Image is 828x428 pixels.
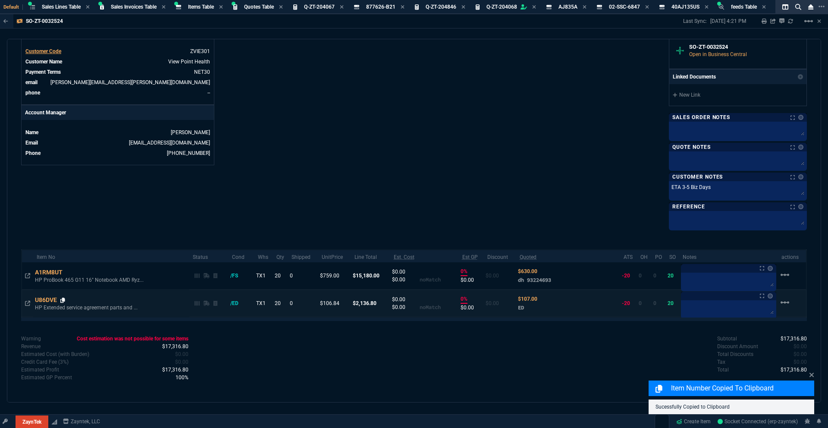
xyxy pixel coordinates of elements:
span: Default [3,4,23,10]
span: Sales Invoices Table [111,4,157,10]
nx-icon: Close Tab [86,4,90,11]
nx-icon: Close Tab [340,4,344,11]
p: spec.value [154,366,188,374]
span: Cost estimation was not possible for some items [77,336,188,342]
p: $2,136.80 [353,299,389,307]
span: 877626-B21 [366,4,395,10]
span: 0 [639,273,642,279]
span: Quoted Cost [518,268,537,274]
p: Sales Order Notes [672,114,730,121]
a: 8VAS9PBx_AHec9wKAADL [718,418,798,425]
span: Socket Connected (erp-zayntek) [718,419,798,425]
p: [DATE] 4:21 PM [710,18,746,25]
p: undefined [21,366,59,374]
p: $759.00 [320,272,349,280]
span: -20 [622,273,630,279]
span: 0 [653,273,656,279]
th: Status [189,250,229,262]
nx-icon: Close Tab [279,4,283,11]
td: 20 [273,290,288,317]
span: Sales Lines Table [42,4,81,10]
p: spec.value [167,350,188,358]
p: undefined [717,343,758,350]
nx-icon: Close Tab [762,4,766,11]
nx-icon: Close Tab [461,4,465,11]
div: A1RM8UT [35,268,71,277]
th: Cond [229,250,254,262]
span: 0 [175,359,188,365]
th: UnitPrice [318,250,351,262]
p: undefined [717,358,725,366]
p: Open in Business Central [689,50,800,58]
nx-icon: Close Workbench [805,2,817,12]
span: 20 [668,300,674,306]
span: 1 [176,374,188,381]
span: 40AJ135US [671,4,699,10]
p: undefined [717,350,753,358]
a: [PERSON_NAME] [171,129,210,135]
th: Whs [254,250,273,262]
a: msbcCompanyName [60,418,103,425]
nx-icon: Open In Opposite Panel [25,300,30,306]
nx-icon: Close Tab [162,4,166,11]
p: Cost with burden [21,350,89,358]
tr: undefined [25,138,210,147]
p: Last Sync: [683,18,710,25]
p: $0.00 [392,296,420,303]
span: Q-ZT-204846 [426,4,456,10]
p: HP Extended service agreement parts and ... [35,304,180,311]
th: actions [778,250,806,262]
span: email [25,79,38,85]
span: 17316.8 [162,343,188,349]
abbr: Estimated Cost with Burden [394,254,414,260]
th: OH [637,250,652,262]
tr: undefined [25,57,210,66]
span: AJ835A [558,4,577,10]
th: Shipped [288,250,318,262]
nx-icon: Back to Table [3,18,8,24]
tr: undefined [25,68,210,76]
span: 17316.8 [781,336,807,342]
p: Sucessfully Copied to Clipboard [655,403,807,411]
th: Item No [33,250,189,262]
mat-icon: Example home icon [780,297,790,308]
p: spec.value [786,358,807,366]
div: /FS [230,272,246,280]
span: Email [25,140,38,146]
tr: undefined [25,128,210,137]
span: 0 [653,300,656,306]
td: TX1 [254,290,273,317]
span: 0 [793,351,807,357]
span: Q-ZT-204067 [304,4,335,10]
span: Payment Terms [25,69,61,75]
p: $15,180.00 [353,272,389,280]
span: ED [518,304,524,311]
tr: HP Extended service agreement parts and labor 3 years on-site 9x5 response time: NBD [22,290,806,317]
p: $0.00 [392,303,420,311]
abbr: Quoted Cost and Sourcing Notes. Only applicable on Dash quotes. [520,254,536,260]
nx-icon: Close Tab [583,4,586,11]
p: spec.value [786,343,807,350]
p: $0.00 [461,276,483,284]
th: Qty [273,250,288,262]
p: noMatch [420,303,441,311]
p: spec.value [773,335,807,343]
tr: HP ProBook 465 G11 16" Notebook AMD Ryzen 7 7735U - 16 GB - 512 GB SSD - Pike Silver [22,262,806,290]
tr: undefined [25,47,210,56]
span: Name [25,129,38,135]
p: spec.value [167,358,188,366]
p: undefined [21,358,69,366]
nx-icon: Search [792,2,805,12]
p: Quote Notes [672,144,711,151]
tr: undefined [25,149,210,157]
nx-icon: Close Tab [645,4,649,11]
p: $0.00 [392,268,420,276]
span: Customer Name [25,59,62,65]
p: Account Manager [22,105,214,120]
nx-icon: Close Tab [401,4,405,11]
span: -20 [622,300,630,306]
p: Linked Documents [673,73,716,81]
p: undefined [717,366,729,374]
abbr: Estimated using estimated Cost with Burden [462,254,478,260]
p: undefined [21,374,72,381]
